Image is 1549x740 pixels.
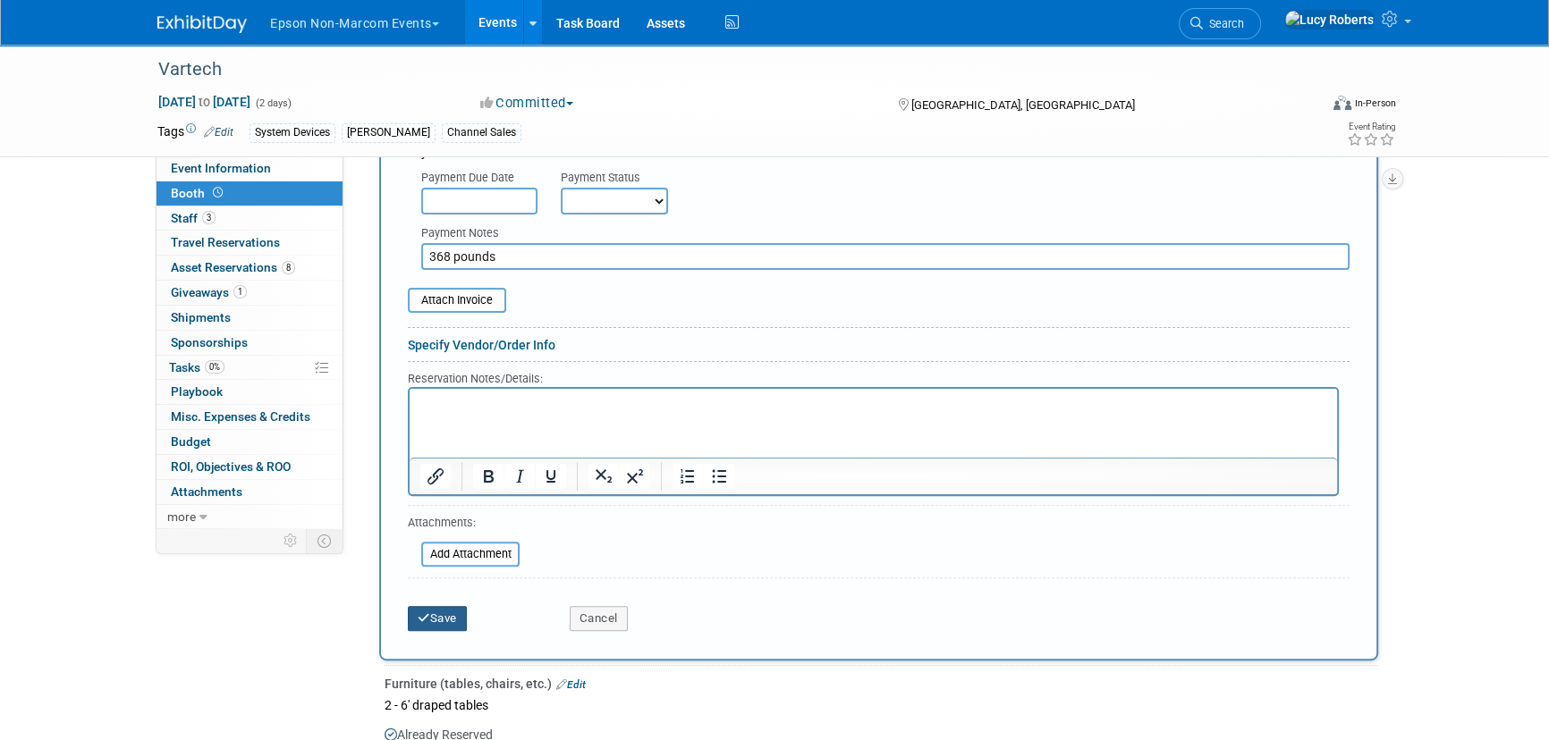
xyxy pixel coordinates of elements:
[254,97,292,109] span: (2 days)
[171,310,231,324] span: Shipments
[408,515,520,535] div: Attachments:
[1333,96,1351,110] img: Format-Inperson.png
[171,260,295,274] span: Asset Reservations
[275,529,307,552] td: Personalize Event Tab Strip
[1347,122,1395,131] div: Event Rating
[152,54,1291,86] div: Vartech
[157,181,343,206] a: Booth
[620,464,650,489] button: Superscript
[171,285,247,299] span: Giveaways
[157,331,343,355] a: Sponsorships
[196,95,213,109] span: to
[504,464,535,489] button: Italic
[410,389,1337,458] iframe: Rich Text Area
[420,464,451,489] button: Insert/edit link
[157,306,343,330] a: Shipments
[209,186,226,199] span: Booth not reserved yet
[421,170,534,188] div: Payment Due Date
[704,464,734,489] button: Bullet list
[588,464,619,489] button: Subscript
[157,430,343,454] a: Budget
[171,335,248,349] span: Sponsorships
[171,186,226,200] span: Booth
[536,464,566,489] button: Underline
[408,338,555,352] a: Specify Vendor/Order Info
[157,15,247,33] img: ExhibitDay
[171,161,271,175] span: Event Information
[408,369,1339,387] div: Reservation Notes/Details:
[307,529,343,552] td: Toggle Event Tabs
[171,459,291,474] span: ROI, Objectives & ROO
[233,285,247,299] span: 1
[157,455,343,479] a: ROI, Objectives & ROO
[250,123,335,142] div: System Devices
[561,170,681,188] div: Payment Status
[910,98,1134,112] span: [GEOGRAPHIC_DATA], [GEOGRAPHIC_DATA]
[171,484,242,499] span: Attachments
[171,211,216,225] span: Staff
[556,678,586,691] a: Edit
[473,464,504,489] button: Bold
[157,156,343,181] a: Event Information
[157,206,343,231] a: Staff3
[157,94,251,110] span: [DATE] [DATE]
[408,606,467,631] button: Save
[442,123,521,142] div: Channel Sales
[169,360,224,374] span: Tasks
[1284,10,1375,29] img: Lucy Roberts
[157,356,343,380] a: Tasks0%
[157,405,343,429] a: Misc. Expenses & Credits
[474,94,580,113] button: Committed
[157,256,343,280] a: Asset Reservations8
[167,509,196,524] span: more
[157,231,343,255] a: Travel Reservations
[204,126,233,139] a: Edit
[570,606,628,631] button: Cancel
[157,281,343,305] a: Giveaways1
[171,409,310,424] span: Misc. Expenses & Credits
[157,505,343,529] a: more
[385,693,1378,717] div: 2 - 6' draped tables
[171,434,211,449] span: Budget
[282,261,295,274] span: 8
[1212,93,1396,120] div: Event Format
[1354,97,1396,110] div: In-Person
[421,225,1350,243] div: Payment Notes
[171,384,223,399] span: Playbook
[171,235,280,249] span: Travel Reservations
[202,211,216,224] span: 3
[1203,17,1244,30] span: Search
[157,122,233,143] td: Tags
[157,480,343,504] a: Attachments
[673,464,703,489] button: Numbered list
[385,675,1378,693] div: Furniture (tables, chairs, etc.)
[205,360,224,374] span: 0%
[342,123,436,142] div: [PERSON_NAME]
[1179,8,1261,39] a: Search
[157,380,343,404] a: Playbook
